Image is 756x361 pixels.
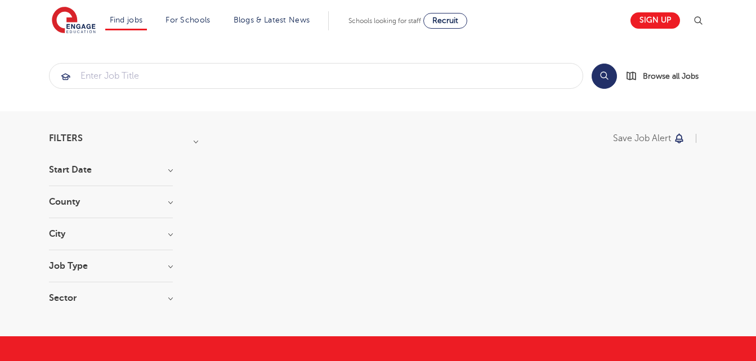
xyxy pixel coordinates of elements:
[432,16,458,25] span: Recruit
[110,16,143,24] a: Find jobs
[630,12,680,29] a: Sign up
[613,134,686,143] button: Save job alert
[52,7,96,35] img: Engage Education
[49,261,173,270] h3: Job Type
[49,197,173,206] h3: County
[592,64,617,89] button: Search
[49,134,83,143] span: Filters
[348,17,421,25] span: Schools looking for staff
[49,294,173,303] h3: Sector
[49,165,173,174] h3: Start Date
[165,16,210,24] a: For Schools
[234,16,310,24] a: Blogs & Latest News
[613,134,671,143] p: Save job alert
[626,70,708,83] a: Browse all Jobs
[643,70,699,83] span: Browse all Jobs
[423,13,467,29] a: Recruit
[49,63,583,89] div: Submit
[50,64,583,88] input: Submit
[49,229,173,238] h3: City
